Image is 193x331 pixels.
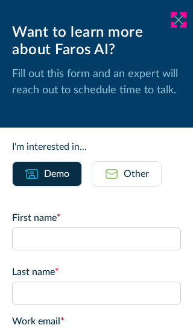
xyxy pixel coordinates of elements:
[12,66,181,99] p: Fill out this form and an expert will reach out to schedule time to talk.
[12,24,181,59] div: Want to learn more about Faros AI?
[44,167,69,181] div: Demo
[12,314,181,329] label: Work email
[124,167,149,181] div: Other
[12,140,181,154] div: I'm interested in...
[12,211,181,225] label: First name
[12,265,181,279] label: Last name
